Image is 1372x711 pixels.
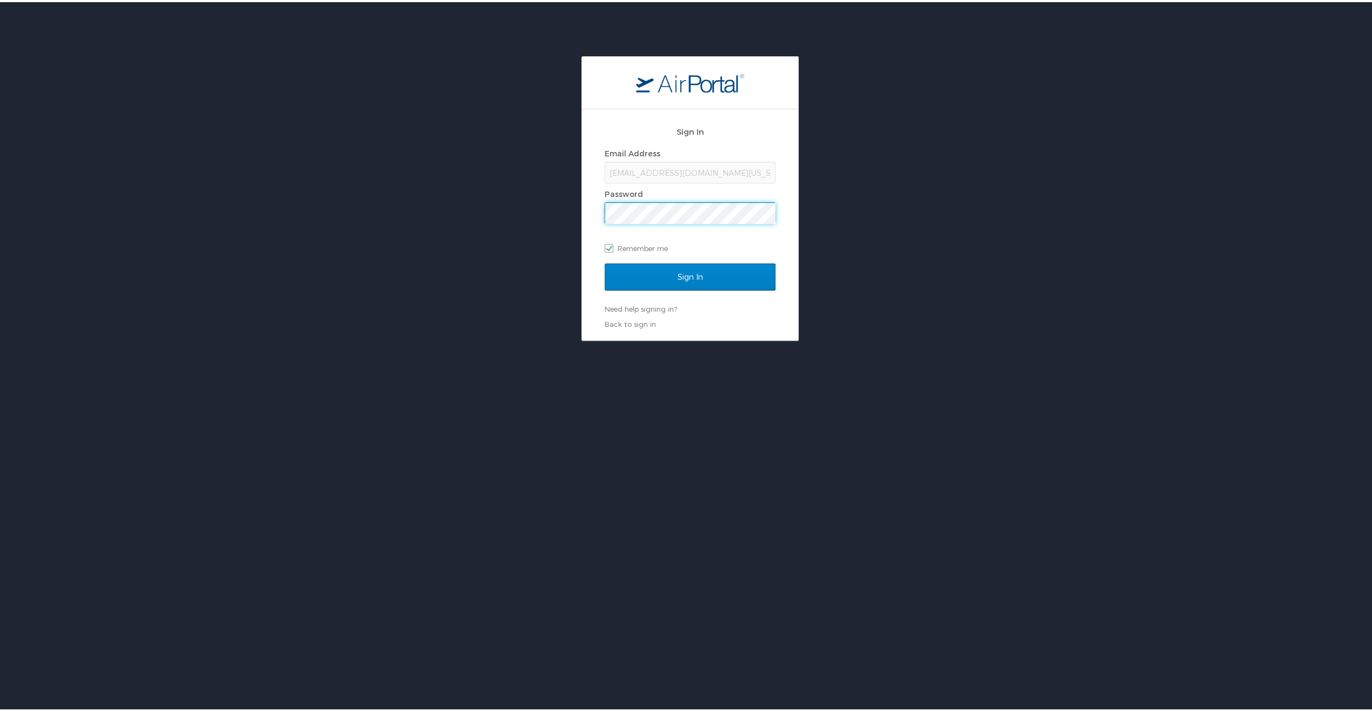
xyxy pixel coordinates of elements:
[605,123,776,136] h2: Sign In
[605,261,776,288] input: Sign In
[636,71,744,90] img: logo
[605,318,656,326] a: Back to sign in
[605,147,660,156] label: Email Address
[605,187,643,196] label: Password
[605,238,776,254] label: Remember me
[605,302,677,311] a: Need help signing in?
